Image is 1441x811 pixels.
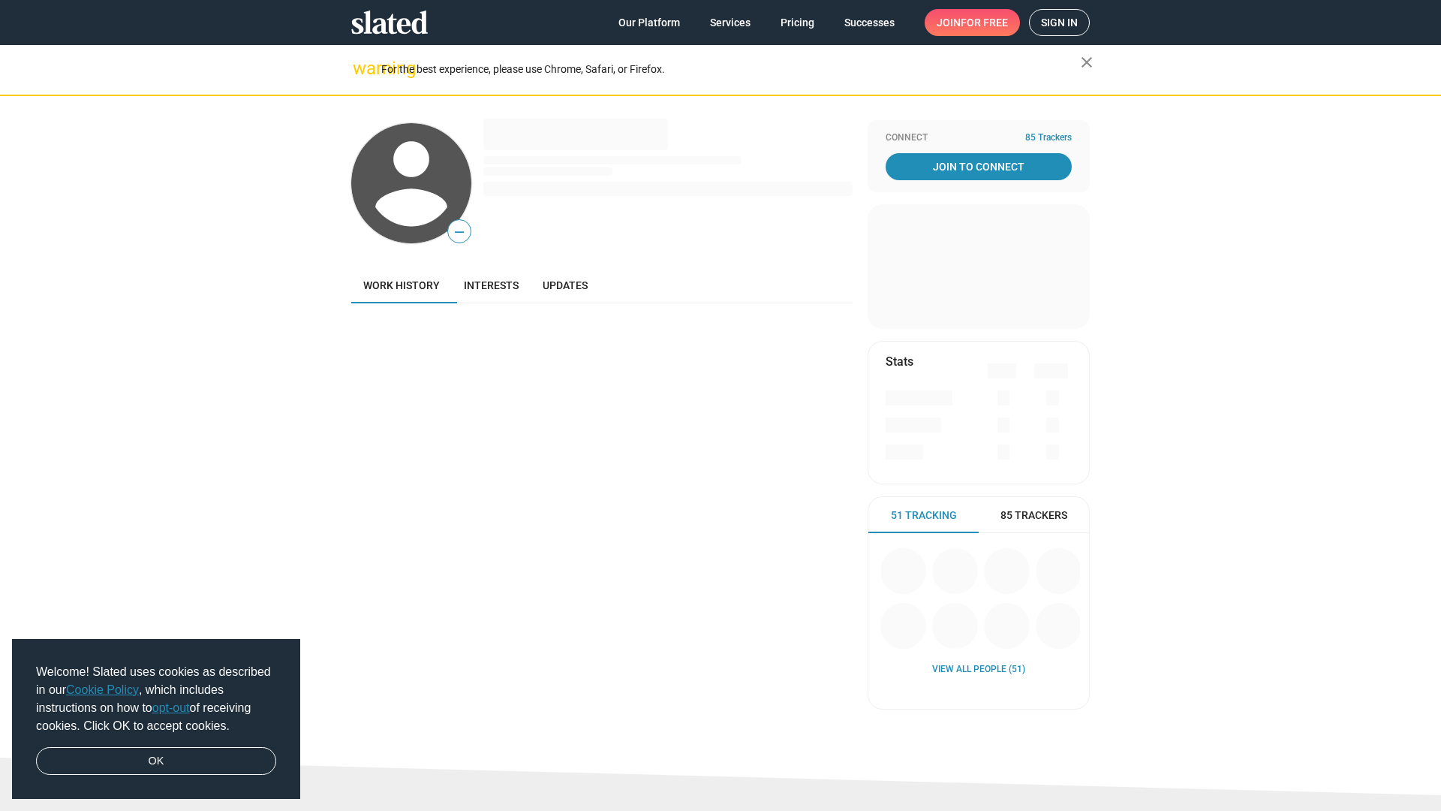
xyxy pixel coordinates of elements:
[886,153,1072,180] a: Join To Connect
[152,701,190,714] a: opt-out
[1041,10,1078,35] span: Sign in
[710,9,751,36] span: Services
[961,9,1008,36] span: for free
[1029,9,1090,36] a: Sign in
[606,9,692,36] a: Our Platform
[886,354,913,369] mat-card-title: Stats
[353,59,371,77] mat-icon: warning
[381,59,1081,80] div: For the best experience, please use Chrome, Safari, or Firefox.
[618,9,680,36] span: Our Platform
[891,508,957,523] span: 51 Tracking
[12,639,300,800] div: cookieconsent
[781,9,814,36] span: Pricing
[36,663,276,735] span: Welcome! Slated uses cookies as described in our , which includes instructions on how to of recei...
[937,9,1008,36] span: Join
[698,9,763,36] a: Services
[464,279,519,291] span: Interests
[925,9,1020,36] a: Joinfor free
[452,267,531,303] a: Interests
[543,279,588,291] span: Updates
[66,683,139,696] a: Cookie Policy
[844,9,895,36] span: Successes
[932,664,1025,676] a: View all People (51)
[531,267,600,303] a: Updates
[886,132,1072,144] div: Connect
[363,279,440,291] span: Work history
[832,9,907,36] a: Successes
[351,267,452,303] a: Work history
[1078,53,1096,71] mat-icon: close
[448,222,471,242] span: —
[36,747,276,776] a: dismiss cookie message
[1025,132,1072,144] span: 85 Trackers
[769,9,826,36] a: Pricing
[1000,508,1067,523] span: 85 Trackers
[889,153,1069,180] span: Join To Connect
